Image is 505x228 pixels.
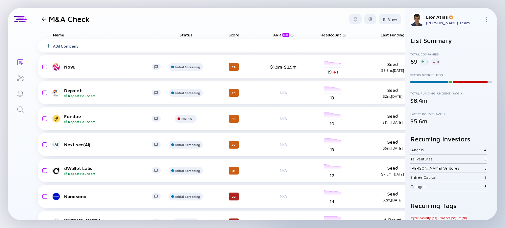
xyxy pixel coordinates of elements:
div: Initial Screening [175,91,200,95]
div: Score [215,30,252,39]
a: [DOMAIN_NAME]Repeat Founders [53,217,166,227]
div: Novu [64,64,152,70]
div: N/A [262,168,305,173]
div: Add Company [53,44,78,49]
div: Nanosono [64,194,152,199]
div: 30 [229,115,239,123]
button: View [379,14,401,24]
h1: M&A Check [49,14,90,24]
div: $6.6m, [DATE] [371,68,414,73]
div: dWallet Labs [64,165,152,176]
div: 0 [431,58,440,65]
div: Initial Screening [175,143,200,147]
div: N/A [262,194,305,199]
div: Initial Screening [175,65,200,69]
div: Seed [371,165,414,176]
div: [DOMAIN_NAME] [64,217,152,227]
div: Status Distribution [410,73,492,77]
div: Seed [371,87,414,98]
div: N/A [262,90,305,95]
div: 0 [420,58,429,65]
div: A-Round [371,217,414,228]
div: Gaingels [410,184,484,189]
div: Initial Screening [175,195,200,198]
a: DepointRepeat Founders [53,88,166,98]
div: 29 [229,63,239,71]
span: Headcount [321,32,341,37]
div: Repeat Founders [64,120,152,124]
div: 3 [484,175,487,180]
div: Entrée Capital [410,175,484,180]
h2: Recurring Investors [410,135,492,143]
div: Repeat Founders [64,172,152,176]
a: Investor Map [8,70,33,85]
div: [PERSON_NAME] Team [426,20,481,25]
div: No-Go [181,117,192,121]
img: Lior Profile Picture [410,13,423,26]
div: 3 [484,184,487,189]
div: Cyber Security (12) [410,215,438,221]
div: 4 [484,147,487,152]
div: $1.9m-$2.9m [262,64,305,70]
a: FondueRepeat Founders [53,114,166,124]
div: Seed [371,61,414,73]
div: 69 [410,58,418,65]
div: Initial Screening [175,169,200,173]
div: Latest Round (Avg.) [410,112,492,116]
div: Total Funding Amount (Avg.) [410,91,492,95]
div: Tal Ventures [410,156,484,161]
div: $2m, [DATE] [371,198,414,202]
div: 22 [229,193,239,200]
div: $8.4m [410,97,492,104]
div: ARR [273,32,290,37]
div: beta [282,33,289,37]
div: Lior Atias [426,14,481,20]
div: IT (10) [458,215,468,221]
h2: List Summary [410,37,492,44]
div: 25 [229,89,239,97]
div: 3 [484,156,487,161]
div: Seed [371,191,414,202]
div: $11m, [DATE] [371,120,414,124]
div: Repeat Founders [64,94,152,98]
img: Menu [484,17,489,22]
div: 31 [229,167,239,175]
div: iAngels [410,147,484,152]
span: Status [180,32,192,37]
div: 3 [484,166,487,171]
div: Total Companies [410,52,492,56]
div: 23 [229,218,239,226]
div: Fondue [64,114,152,124]
div: $7.5m, [DATE] [371,172,414,176]
a: Nanosono [53,193,166,200]
div: 27 [229,141,239,149]
div: Depoint [64,88,152,98]
a: dWallet LabsRepeat Founders [53,165,166,176]
div: Finance (10) [439,215,457,221]
a: Search [8,101,33,117]
div: N/A [262,142,305,147]
span: Last Funding [381,32,404,37]
div: Name [48,30,166,39]
div: $6m, [DATE] [371,146,414,150]
div: $2m, [DATE] [371,94,414,98]
a: Reminders [8,85,33,101]
h2: Recurring Tags [410,202,492,209]
div: $1.5m-$2.2m [262,219,305,225]
div: Seed [371,139,414,150]
div: Seed [371,113,414,124]
div: $5.6m [410,118,492,125]
div: Next.sec(AI) [64,142,152,147]
a: Novu [53,63,166,71]
a: Next.sec(AI) [53,141,166,149]
a: Lists [8,54,33,70]
div: [PERSON_NAME] Ventures [410,166,484,171]
div: N/A [262,116,305,121]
